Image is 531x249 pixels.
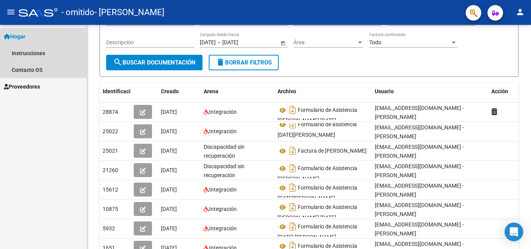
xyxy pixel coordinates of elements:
font: Integración [209,186,237,193]
button: Borrar filtros [209,55,279,70]
mat-icon: delete [216,57,225,67]
font: [EMAIL_ADDRESS][DOMAIN_NAME] - [PERSON_NAME] [375,221,464,237]
font: [DATE] [161,167,177,173]
i: Descargar documento [288,118,298,131]
font: Formulario de Asistencia [DATE][PERSON_NAME] ​​[PERSON_NAME] [278,185,357,210]
font: Contacto OS [12,67,43,73]
mat-icon: person [515,7,525,17]
font: – [217,39,221,45]
font: [DATE] [161,186,177,193]
font: Hogar [10,33,25,40]
font: [EMAIL_ADDRESS][DOMAIN_NAME] - [PERSON_NAME] [375,105,464,120]
font: Formulario de Asistencia [PERSON_NAME] [278,165,357,182]
font: Formulario de Asistencia [DATE] [PERSON_NAME] [278,224,357,240]
datatable-header-cell: Usuario [372,83,488,109]
i: Descargar documento [288,162,298,174]
font: Creado [161,88,179,94]
i: Descargar documento [288,145,298,157]
font: 25021 [103,148,118,154]
font: [EMAIL_ADDRESS][DOMAIN_NAME] - [PERSON_NAME] [375,124,464,139]
font: [EMAIL_ADDRESS][DOMAIN_NAME] - [PERSON_NAME] [375,144,464,159]
font: 10875 [103,206,118,212]
button: Calendario abierto [279,39,287,47]
font: - omitido [61,7,94,17]
font: 25022 [103,128,118,134]
datatable-header-cell: Creado [158,83,201,109]
font: Proveedores [9,84,40,90]
font: Formulario de Asistencia [PERSON_NAME] [DATE] [278,107,357,124]
font: [DATE] [161,225,177,232]
i: Descargar documento [288,104,298,116]
i: Descargar documento [288,181,298,194]
font: [DATE] [161,109,177,115]
font: Archivo [278,88,296,94]
font: 15612 [103,186,118,193]
font: Integración [209,128,237,134]
font: [EMAIL_ADDRESS][DOMAIN_NAME] - [PERSON_NAME] [375,202,464,217]
input: Fecha de inicio [200,39,216,46]
font: Discapacidad sin recuperación [204,163,245,178]
font: 21260 [103,167,118,173]
font: Integración [209,206,237,212]
button: Buscar documentación [106,55,203,70]
font: Integración [209,109,237,115]
font: Instrucciones [12,50,45,56]
div: Abrir Intercom Messenger [505,223,523,241]
font: [DATE] [161,206,177,212]
datatable-header-cell: Identificación [100,83,131,109]
font: [DATE] [161,148,177,154]
font: Usuario [375,88,394,94]
font: Acción [491,88,508,94]
font: Todo [369,39,381,45]
font: Integración [209,225,237,232]
i: Descargar documento [288,220,298,233]
i: Descargar documento [288,201,298,213]
input: Fecha de finalización [222,39,260,46]
datatable-header-cell: Acción [488,83,527,109]
font: 28874 [103,109,118,115]
font: Buscar documentación [122,59,196,66]
font: Arena [204,88,218,94]
font: [DATE] [161,128,177,134]
mat-icon: search [113,57,122,67]
font: Discapacidad sin recuperación [204,144,245,159]
mat-icon: menu [6,7,16,17]
font: 5932 [103,225,115,232]
font: [EMAIL_ADDRESS][DOMAIN_NAME] - [PERSON_NAME] [375,163,464,178]
font: Formulario de Asistencia [PERSON_NAME] [DATE][PERSON_NAME] [278,204,357,230]
font: Factura de [PERSON_NAME] [298,148,367,154]
font: Formulario de asistencia [DATE][PERSON_NAME] [278,122,357,138]
font: Área [293,39,305,45]
font: Identificación [103,88,137,94]
datatable-header-cell: Arena [201,83,274,109]
font: - [PERSON_NAME] [94,7,164,17]
font: [EMAIL_ADDRESS][DOMAIN_NAME] - [PERSON_NAME] [375,183,464,198]
datatable-header-cell: Archivo [274,83,372,109]
font: Borrar filtros [225,59,272,66]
